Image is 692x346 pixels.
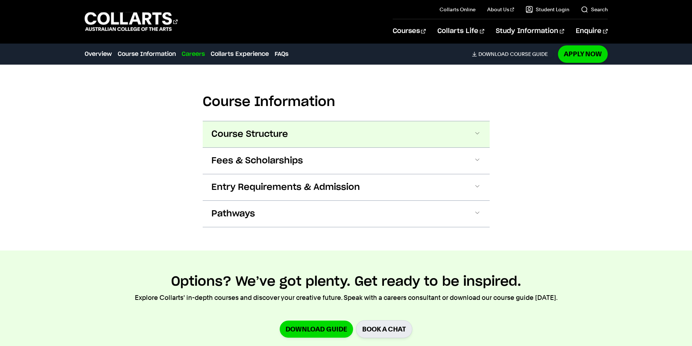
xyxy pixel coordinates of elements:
[118,50,176,58] a: Course Information
[203,121,490,147] button: Course Structure
[135,293,558,303] p: Explore Collarts' in-depth courses and discover your creative future. Speak with a careers consul...
[85,50,112,58] a: Overview
[182,50,205,58] a: Careers
[275,50,288,58] a: FAQs
[576,19,607,43] a: Enquire
[203,148,490,174] button: Fees & Scholarships
[203,201,490,227] button: Pathways
[211,155,303,167] span: Fees & Scholarships
[203,174,490,200] button: Entry Requirements & Admission
[171,274,521,290] h2: Options? We’ve got plenty. Get ready to be inspired.
[203,94,490,110] h2: Course Information
[356,320,412,338] a: BOOK A CHAT
[526,6,569,13] a: Student Login
[558,45,608,62] a: Apply Now
[581,6,608,13] a: Search
[496,19,564,43] a: Study Information
[211,129,288,140] span: Course Structure
[437,19,484,43] a: Collarts Life
[478,51,509,57] span: Download
[440,6,476,13] a: Collarts Online
[211,182,360,193] span: Entry Requirements & Admission
[472,51,554,57] a: DownloadCourse Guide
[211,208,255,220] span: Pathways
[85,11,178,32] div: Go to homepage
[280,321,353,338] a: Download Guide
[211,50,269,58] a: Collarts Experience
[487,6,514,13] a: About Us
[393,19,426,43] a: Courses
